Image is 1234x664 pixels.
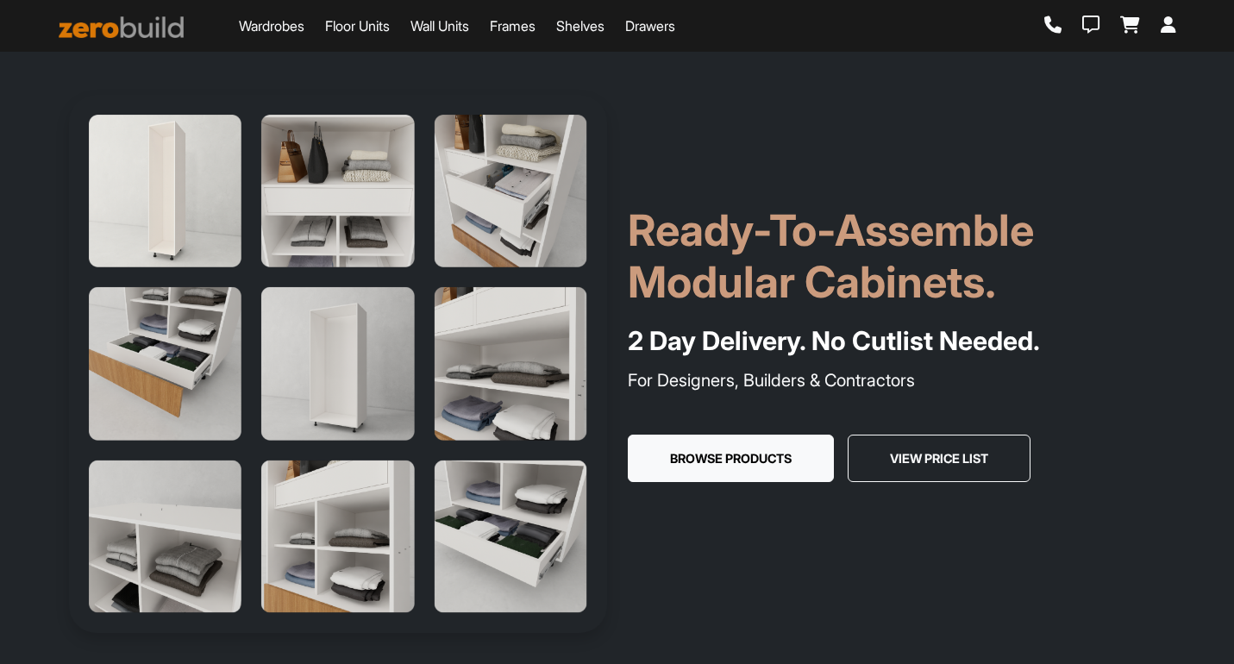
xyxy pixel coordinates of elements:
img: ZeroBuild logo [59,16,185,38]
a: Frames [490,16,536,36]
p: For Designers, Builders & Contractors [628,367,1166,393]
img: Hero [69,95,607,633]
a: Shelves [556,16,604,36]
h1: Ready-To-Assemble Modular Cabinets. [628,204,1166,308]
a: Login [1161,16,1176,35]
a: Wall Units [410,16,469,36]
a: Drawers [625,16,675,36]
button: Browse Products [628,435,834,483]
a: Floor Units [325,16,390,36]
a: Wardrobes [239,16,304,36]
button: View Price List [848,435,1030,483]
h4: 2 Day Delivery. No Cutlist Needed. [628,322,1166,360]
